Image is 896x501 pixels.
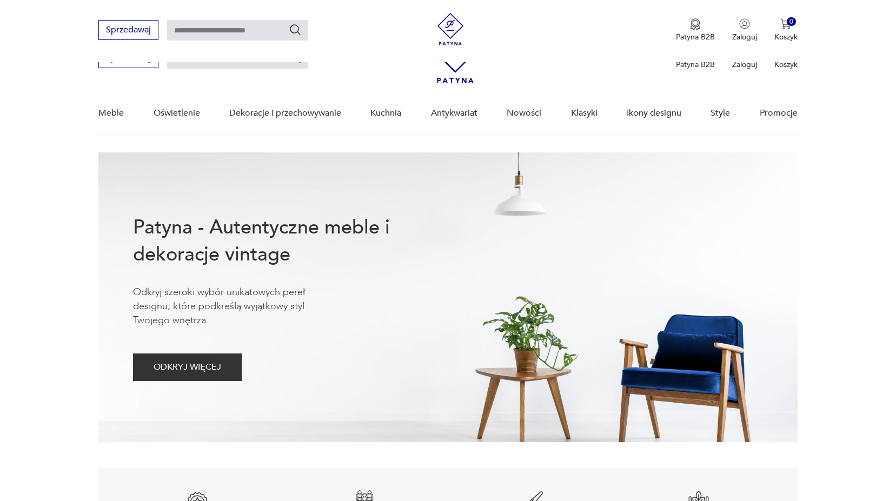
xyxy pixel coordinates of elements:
a: Kuchnia [370,92,401,134]
a: Meble [98,92,124,134]
a: Sprzedawaj [98,27,158,35]
a: Klasyki [571,92,598,134]
p: Patyna B2B [676,32,715,42]
button: 0Koszyk [774,18,798,42]
a: ODKRYJ WIĘCEJ [133,364,242,372]
img: Ikona koszyka [780,18,791,29]
p: Koszyk [774,32,798,42]
a: Sprzedawaj [98,55,158,63]
button: Zaloguj [732,18,757,42]
button: ODKRYJ WIĘCEJ [133,353,242,381]
p: Patyna B2B [676,59,715,70]
button: Szukaj [289,23,302,36]
a: Dekoracje i przechowywanie [229,92,341,134]
a: Oświetlenie [154,92,200,134]
img: Ikona medalu [690,18,701,30]
button: Patyna B2B [676,18,715,42]
p: Odkryj szeroki wybór unikatowych pereł designu, które podkreślą wyjątkowy styl Twojego wnętrza. [133,285,339,328]
p: Koszyk [774,59,798,70]
p: Zaloguj [732,59,757,70]
h1: Patyna - Autentyczne meble i dekoracje vintage [133,214,425,268]
a: Nowości [507,92,541,134]
div: 0 [787,17,796,26]
a: Style [711,92,730,134]
img: Ikonka użytkownika [739,18,750,29]
p: Zaloguj [732,32,757,42]
a: Antykwariat [431,92,477,134]
a: Ikona medaluPatyna B2B [676,18,715,42]
img: Patyna - sklep z meblami i dekoracjami vintage [434,13,467,45]
a: Ikony designu [627,92,681,134]
a: Promocje [760,92,798,134]
button: Sprzedawaj [98,20,158,40]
